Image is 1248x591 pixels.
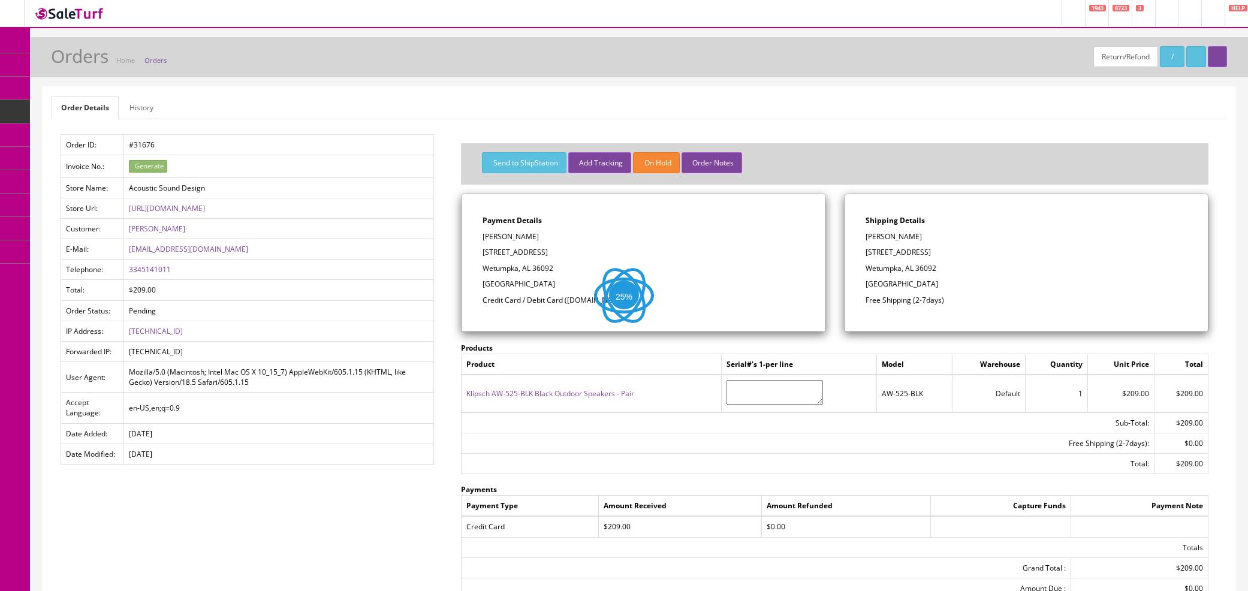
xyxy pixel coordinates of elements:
[1113,5,1129,11] span: 8723
[129,203,205,213] a: [URL][DOMAIN_NAME]
[462,537,1208,557] td: Totals
[1154,433,1208,453] td: $0.00
[721,354,877,375] td: Serial#'s 1-per line
[599,496,761,517] td: Amount Received
[123,423,434,444] td: [DATE]
[1026,354,1088,375] td: Quantity
[61,423,124,444] td: Date Added:
[483,215,542,225] strong: Payment Details
[866,247,1187,258] p: [STREET_ADDRESS]
[462,557,1071,578] td: Grand Total :
[1089,5,1106,11] span: 1943
[1136,5,1144,11] span: 3
[61,260,124,280] td: Telephone:
[61,321,124,341] td: IP Address:
[1154,354,1208,375] td: Total
[61,300,124,321] td: Order Status:
[61,135,124,155] td: Order ID:
[483,263,804,274] p: Wetumpka, AL 36092
[462,354,721,375] td: Product
[877,354,952,375] td: Model
[123,341,434,361] td: [TECHNICAL_ID]
[123,393,434,423] td: en-US,en;q=0.9
[1071,557,1208,578] td: $209.00
[483,231,804,242] p: [PERSON_NAME]
[466,388,634,399] a: Klipsch AW-525-BLK Black Outdoor Speakers - Pair
[1154,375,1208,412] td: $209.00
[1087,375,1154,412] td: $209.00
[144,56,167,65] a: Orders
[931,496,1071,517] td: Capture Funds
[877,375,952,412] td: AW-525-BLK
[61,155,124,178] td: Invoice No.:
[61,177,124,198] td: Store Name:
[483,247,804,258] p: [STREET_ADDRESS]
[866,215,925,225] strong: Shipping Details
[599,516,761,537] td: $209.00
[1026,375,1088,412] td: 1
[123,444,434,464] td: [DATE]
[129,326,183,336] a: [TECHNICAL_ID]
[483,295,804,306] p: Credit Card / Debit Card ([DOMAIN_NAME])
[866,279,1187,290] p: [GEOGRAPHIC_DATA]
[1087,354,1154,375] td: Unit Price
[462,516,599,537] td: Credit Card
[568,152,631,173] button: Add Tracking
[129,160,167,173] button: Generate
[123,300,434,321] td: Pending
[1154,412,1208,433] td: $209.00
[682,152,742,173] button: Order Notes
[61,393,124,423] td: Accept Language:
[129,224,185,234] a: [PERSON_NAME]
[61,239,124,260] td: E-Mail:
[116,56,135,65] a: Home
[51,46,108,66] h1: Orders
[52,96,119,119] a: Order Details
[61,219,124,239] td: Customer:
[462,433,1154,453] td: Free Shipping (2-7days):
[123,177,434,198] td: Acoustic Sound Design
[61,280,124,300] td: Total:
[1071,496,1208,517] td: Payment Note
[952,354,1026,375] td: Warehouse
[461,343,493,353] strong: Products
[61,444,124,464] td: Date Modified:
[129,264,171,275] a: 3345141011
[1093,46,1158,67] a: Return/Refund
[461,484,497,494] strong: Payments
[1154,454,1208,474] td: $209.00
[952,375,1026,412] td: Default
[61,362,124,393] td: User Agent:
[462,454,1154,474] td: Total:
[761,496,930,517] td: Amount Refunded
[633,152,679,173] button: On Hold
[123,280,434,300] td: $209.00
[129,244,248,254] a: [EMAIL_ADDRESS][DOMAIN_NAME]
[34,5,105,22] img: SaleTurf
[123,362,434,393] td: Mozilla/5.0 (Macintosh; Intel Mac OS X 10_15_7) AppleWebKit/605.1.15 (KHTML, like Gecko) Version/...
[866,295,1187,306] p: Free Shipping (2-7days)
[483,279,804,290] p: [GEOGRAPHIC_DATA]
[1160,46,1184,67] a: /
[462,412,1154,433] td: Sub-Total:
[61,198,124,218] td: Store Url:
[123,135,434,155] td: #31676
[120,96,163,119] a: History
[462,496,599,517] td: Payment Type
[866,263,1187,274] p: Wetumpka, AL 36092
[761,516,930,537] td: $0.00
[61,341,124,361] td: Forwarded IP:
[866,231,1187,242] p: [PERSON_NAME]
[1229,5,1247,11] span: HELP
[482,152,566,173] button: Send to ShipStation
